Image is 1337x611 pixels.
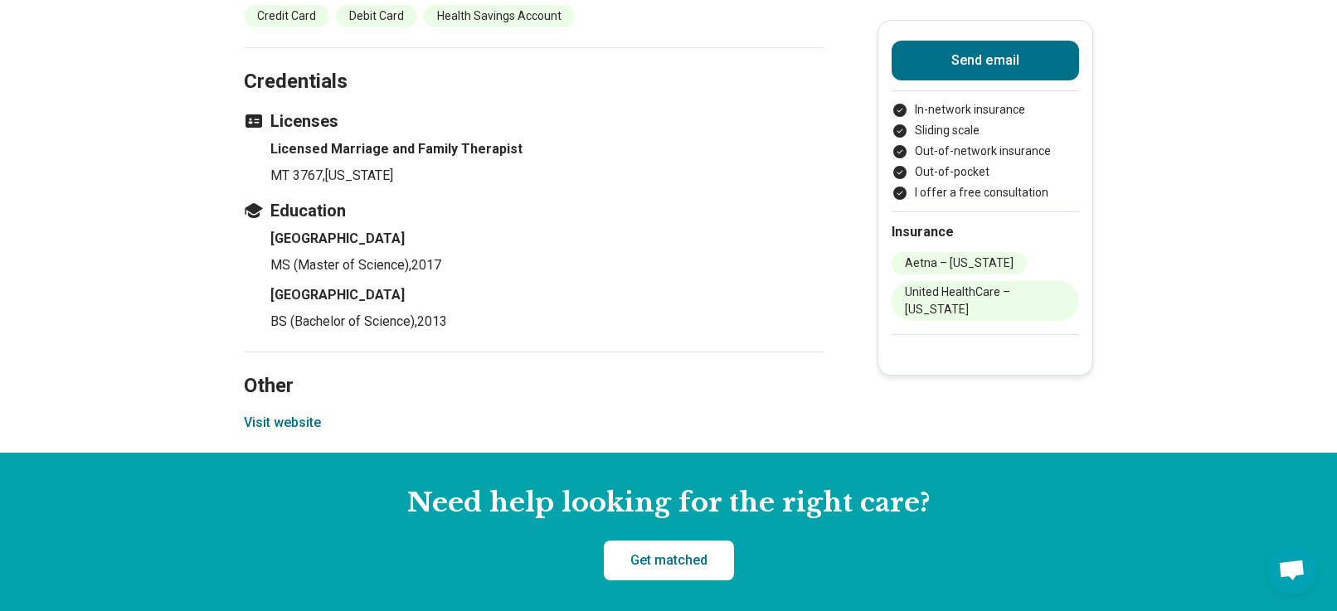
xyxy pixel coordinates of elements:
[604,541,734,580] a: Get matched
[270,166,824,186] p: MT 3767
[892,281,1079,321] li: United HealthCare – [US_STATE]
[336,5,417,27] li: Debit Card
[270,139,824,159] h4: Licensed Marriage and Family Therapist
[13,486,1324,521] h2: Need help looking for the right care?
[244,5,329,27] li: Credit Card
[892,184,1079,201] li: I offer a free consultation
[244,28,824,96] h2: Credentials
[323,167,393,183] span: , [US_STATE]
[892,143,1079,160] li: Out-of-network insurance
[424,5,575,27] li: Health Savings Account
[1267,545,1317,594] div: Open chat
[892,163,1079,181] li: Out-of-pocket
[270,285,824,305] h4: [GEOGRAPHIC_DATA]
[244,199,824,222] h3: Education
[892,101,1079,201] ul: Payment options
[270,255,824,275] p: MS (Master of Science) , 2017
[892,122,1079,139] li: Sliding scale
[892,101,1079,119] li: In-network insurance
[270,229,824,249] h4: [GEOGRAPHIC_DATA]
[244,109,824,133] h3: Licenses
[892,252,1027,274] li: Aetna – [US_STATE]
[270,312,824,332] p: BS (Bachelor of Science) , 2013
[244,413,321,433] button: Visit website
[892,222,1079,242] h2: Insurance
[244,332,824,400] h2: Other
[892,41,1079,80] button: Send email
